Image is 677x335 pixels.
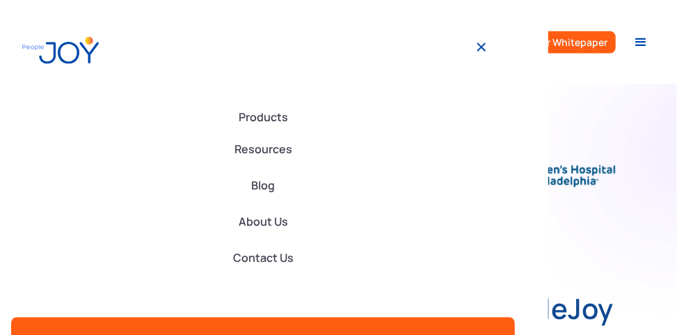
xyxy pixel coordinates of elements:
a: About Us [11,206,515,237]
a: home [22,32,99,69]
a: Contact Us [11,242,515,273]
a: Blog [11,170,515,201]
div: Products [11,100,515,134]
div: menu [627,29,655,56]
a: Resources [11,134,515,164]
